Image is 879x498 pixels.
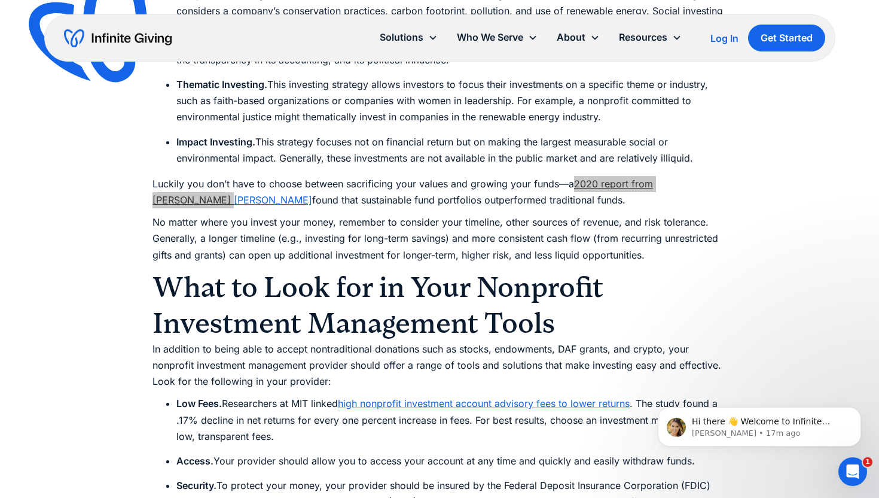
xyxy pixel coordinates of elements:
li: This strategy focuses not on financial return but on making the largest measurable social or envi... [176,134,727,166]
span: 1 [863,457,872,467]
strong: Impact Investing. [176,136,255,148]
a: Log In [710,31,738,45]
div: Who We Serve [457,29,523,45]
p: In addition to being able to accept nontraditional donations such as stocks, endowments, DAF gran... [152,341,727,390]
strong: Thematic Investing. [176,78,267,90]
div: Log In [710,34,738,43]
div: Solutions [370,25,447,50]
div: Who We Serve [447,25,547,50]
iframe: Intercom notifications message [640,382,879,466]
iframe: Intercom live chat [838,457,867,486]
li: This investing strategy allows investors to focus their investments on a specific theme or indust... [176,77,727,126]
strong: Low Fees. [176,397,222,409]
div: Resources [619,29,667,45]
p: No matter where you invest your money, remember to consider your timeline, other sources of reven... [152,214,727,263]
h2: What to Look for in Your Nonprofit Investment Management Tools [152,269,727,341]
li: Your provider should allow you to access your account at any time and quickly and easily withdraw... [176,453,727,469]
p: Luckily you don’t have to choose between sacrificing your values and growing your funds—a found t... [152,176,727,208]
strong: Security. [176,479,216,491]
a: home [64,29,172,48]
li: Researchers at MIT linked . The study found a .17% decline in net returns for every one percent i... [176,396,727,445]
div: About [557,29,585,45]
strong: Access. [176,455,213,467]
div: About [547,25,609,50]
div: Solutions [380,29,423,45]
div: Resources [609,25,691,50]
a: high nonprofit investment account advisory fees to lower returns [338,397,630,409]
a: Get Started [748,25,825,51]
